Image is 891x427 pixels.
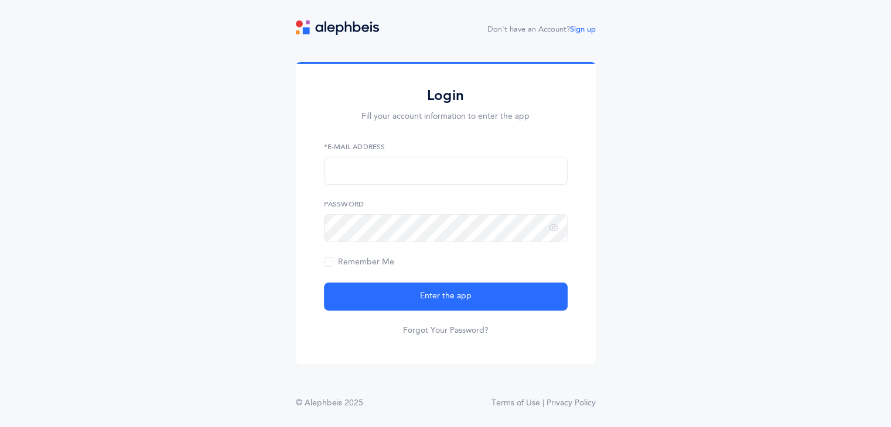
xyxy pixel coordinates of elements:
h2: Login [324,87,568,105]
label: *E-Mail Address [324,142,568,152]
a: Forgot Your Password? [403,325,489,336]
div: Don't have an Account? [487,24,596,36]
span: Enter the app [420,290,472,302]
span: Remember Me [324,257,394,267]
a: Terms of Use | Privacy Policy [491,397,596,409]
label: Password [324,199,568,209]
img: logo.svg [296,20,379,35]
a: Sign up [570,25,596,33]
button: Enter the app [324,283,568,311]
p: Fill your account information to enter the app [324,111,568,123]
div: © Alephbeis 2025 [296,397,363,409]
